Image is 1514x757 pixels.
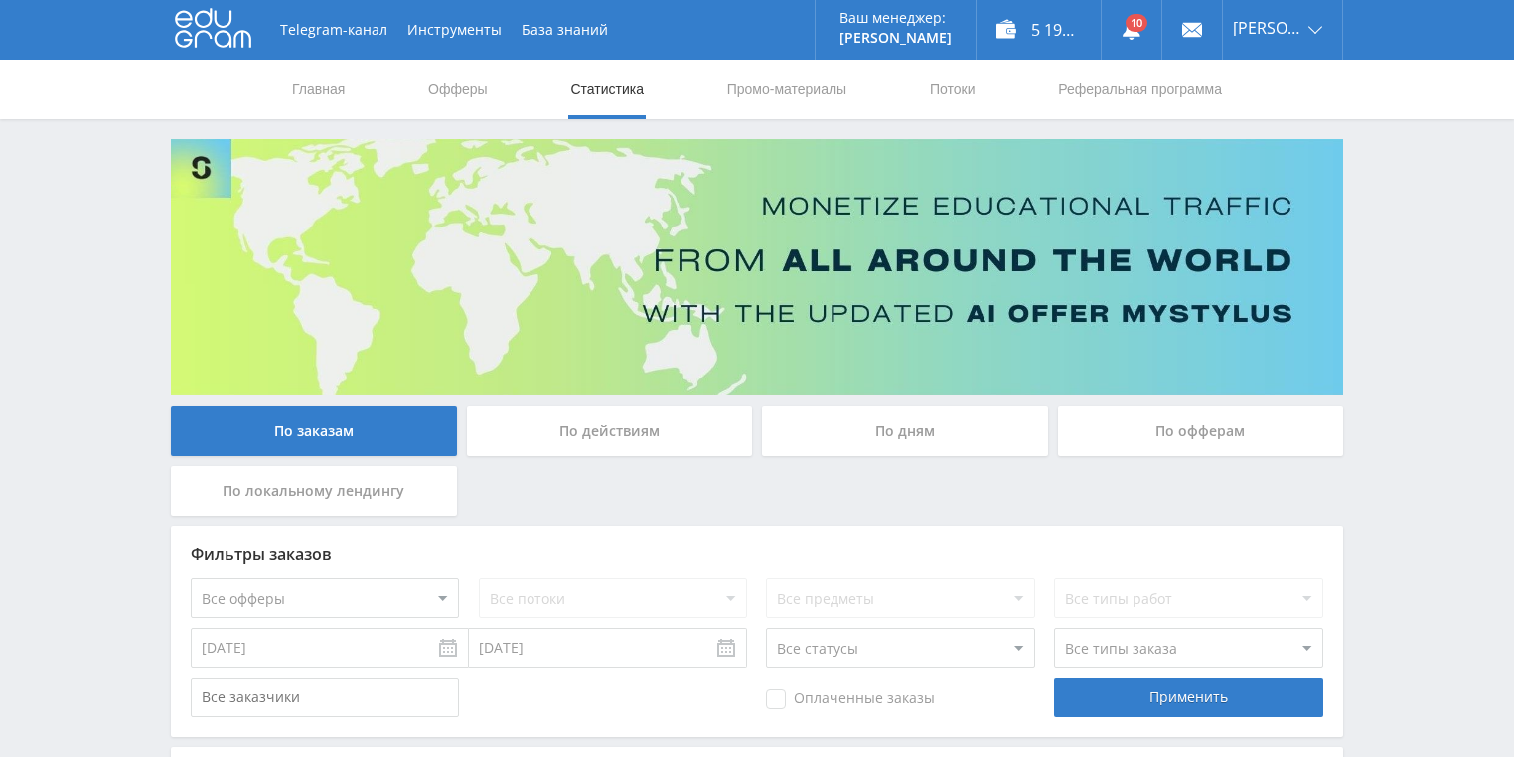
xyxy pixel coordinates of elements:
[568,60,646,119] a: Статистика
[725,60,848,119] a: Промо-материалы
[191,545,1323,563] div: Фильтры заказов
[467,406,753,456] div: По действиям
[171,466,457,516] div: По локальному лендингу
[290,60,347,119] a: Главная
[928,60,978,119] a: Потоки
[766,689,935,709] span: Оплаченные заказы
[171,139,1343,395] img: Banner
[1058,406,1344,456] div: По офферам
[1233,20,1302,36] span: [PERSON_NAME]
[762,406,1048,456] div: По дням
[171,406,457,456] div: По заказам
[191,678,459,717] input: Все заказчики
[839,30,952,46] p: [PERSON_NAME]
[426,60,490,119] a: Офферы
[839,10,952,26] p: Ваш менеджер:
[1056,60,1224,119] a: Реферальная программа
[1054,678,1322,717] div: Применить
